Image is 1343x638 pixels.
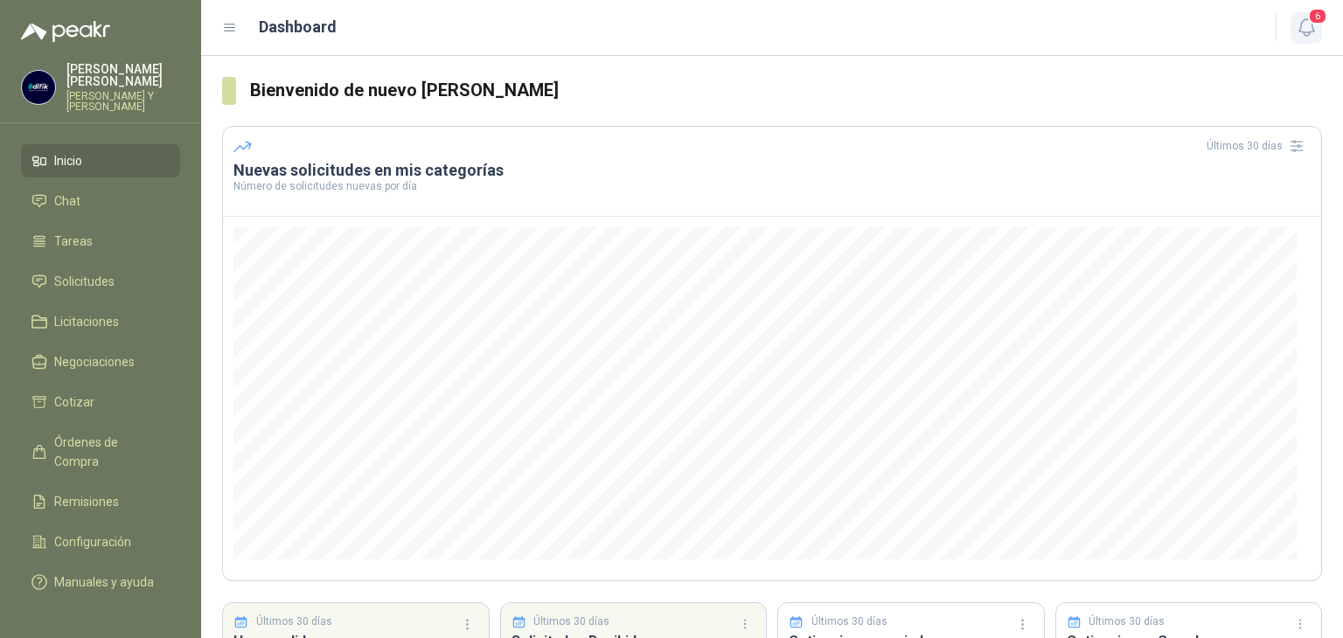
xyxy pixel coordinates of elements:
span: Cotizar [54,392,94,412]
a: Negociaciones [21,345,180,378]
a: Inicio [21,144,180,177]
p: [PERSON_NAME] [PERSON_NAME] [66,63,180,87]
p: Número de solicitudes nuevas por día [233,181,1311,191]
a: Licitaciones [21,305,180,338]
button: 6 [1291,12,1322,44]
img: Company Logo [22,71,55,104]
p: [PERSON_NAME] Y [PERSON_NAME] [66,91,180,112]
div: Últimos 30 días [1207,132,1311,160]
span: 6 [1308,8,1327,24]
span: Remisiones [54,492,119,511]
span: Inicio [54,151,82,170]
a: Solicitudes [21,265,180,298]
span: Negociaciones [54,352,135,371]
a: Manuales y ayuda [21,565,180,599]
a: Remisiones [21,485,180,518]
h3: Nuevas solicitudes en mis categorías [233,160,1311,181]
a: Configuración [21,525,180,558]
span: Tareas [54,232,93,251]
span: Solicitudes [54,272,115,291]
p: Últimos 30 días [256,614,332,630]
a: Chat [21,184,180,218]
a: Tareas [21,225,180,258]
p: Últimos 30 días [811,614,887,630]
span: Licitaciones [54,312,119,331]
span: Órdenes de Compra [54,433,164,471]
p: Últimos 30 días [1089,614,1165,630]
span: Manuales y ayuda [54,572,154,592]
img: Logo peakr [21,21,110,42]
span: Chat [54,191,80,211]
h1: Dashboard [259,15,337,39]
a: Cotizar [21,385,180,419]
span: Configuración [54,532,131,551]
p: Últimos 30 días [533,614,609,630]
a: Órdenes de Compra [21,426,180,478]
h3: Bienvenido de nuevo [PERSON_NAME] [250,77,1322,104]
